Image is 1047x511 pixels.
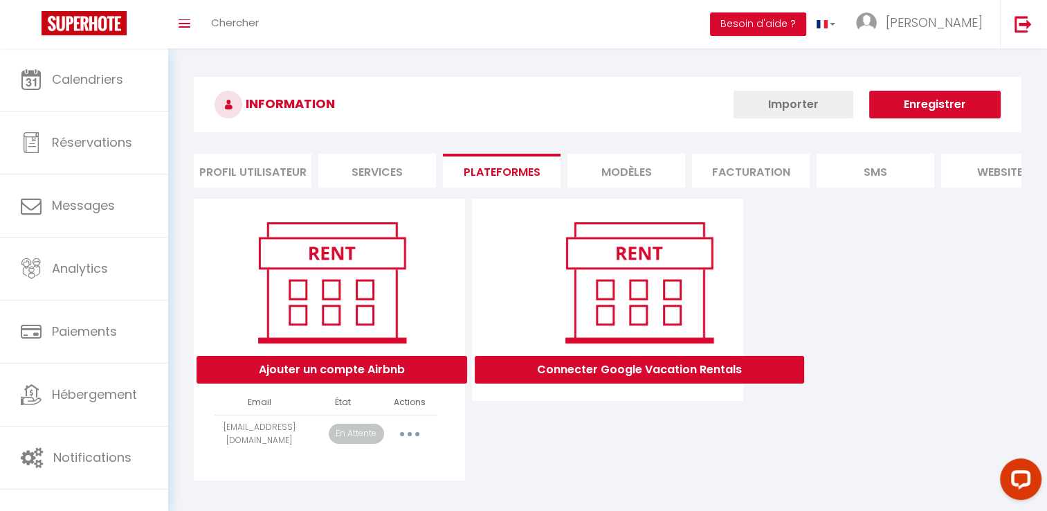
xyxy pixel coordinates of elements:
[42,11,127,35] img: Super Booking
[304,391,382,415] th: État
[52,386,137,403] span: Hébergement
[869,91,1001,118] button: Enregistrer
[1014,15,1032,33] img: logout
[215,415,304,453] td: [EMAIL_ADDRESS][DOMAIN_NAME]
[989,453,1047,511] iframe: LiveChat chat widget
[329,424,384,444] p: En Attente
[194,154,311,188] li: Profil Utilisateur
[52,260,108,277] span: Analytics
[710,12,806,36] button: Besoin d'aide ?
[318,154,436,188] li: Services
[475,356,804,384] button: Connecter Google Vacation Rentals
[197,356,467,384] button: Ajouter un compte Airbnb
[382,391,438,415] th: Actions
[886,14,983,31] span: [PERSON_NAME]
[567,154,685,188] li: MODÈLES
[856,12,877,33] img: ...
[52,134,132,151] span: Réservations
[692,154,810,188] li: Facturation
[52,197,115,214] span: Messages
[215,391,304,415] th: Email
[52,71,123,88] span: Calendriers
[211,15,259,30] span: Chercher
[244,216,420,349] img: rent.png
[817,154,934,188] li: SMS
[443,154,561,188] li: Plateformes
[551,216,727,349] img: rent.png
[52,323,117,340] span: Paiements
[194,77,1021,132] h3: INFORMATION
[734,91,853,118] button: Importer
[53,449,131,466] span: Notifications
